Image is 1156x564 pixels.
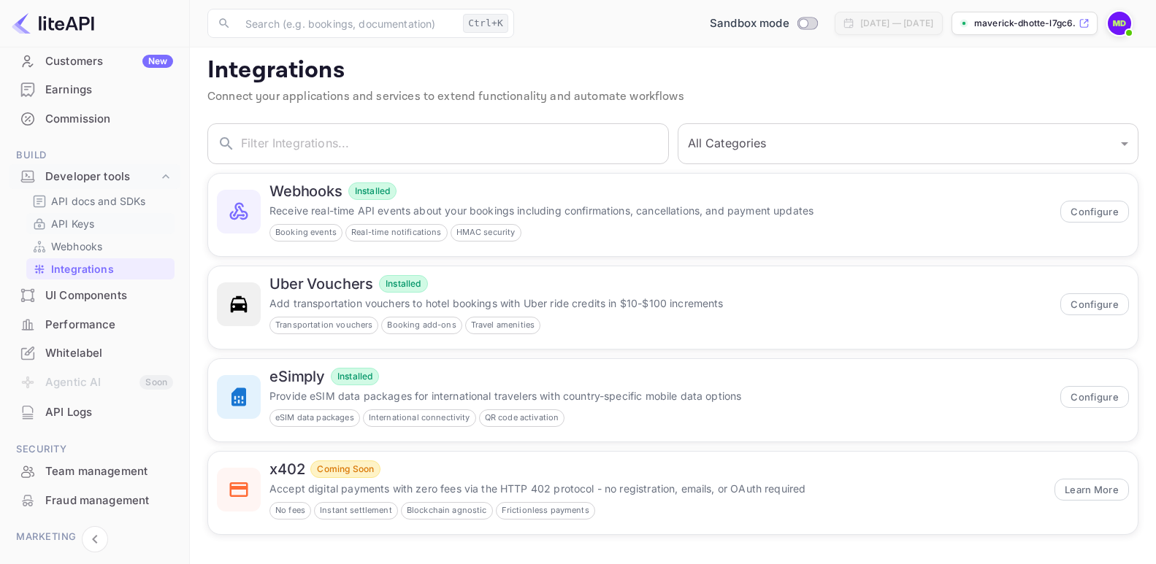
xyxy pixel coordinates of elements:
[9,457,180,486] div: Team management
[270,226,342,239] span: Booking events
[26,258,175,279] div: Integrations
[269,275,373,293] h6: Uber Vouchers
[269,460,305,478] h6: x402
[9,147,180,163] span: Build
[480,412,564,424] span: QR code activation
[9,529,180,545] span: Marketing
[269,203,1052,218] p: Receive real-time API events about your bookings including confirmations, cancellations, and paym...
[382,319,461,331] span: Booking add-ons
[270,412,359,424] span: eSIM data packages
[51,239,102,254] p: Webhooks
[269,388,1052,403] p: Provide eSIM data packages for international travelers with country-specific mobile data options
[9,311,180,338] a: Performance
[9,487,180,515] div: Fraud management
[9,105,180,132] a: Commission
[51,193,146,209] p: API docs and SDKs
[315,504,397,517] span: Instant settlement
[9,457,180,484] a: Team management
[45,463,173,480] div: Team management
[9,282,180,309] a: UI Components
[332,370,378,383] span: Installed
[9,105,180,134] div: Commission
[9,339,180,366] a: Whitelabel
[9,311,180,339] div: Performance
[364,412,475,424] span: International connectivity
[1060,386,1129,408] button: Configure
[860,17,933,30] div: [DATE] — [DATE]
[311,463,380,476] span: Coming Soon
[9,339,180,368] div: Whitelabel
[402,504,492,517] span: Blockchain agnostic
[26,190,175,212] div: API docs and SDKs
[207,88,1138,106] p: Connect your applications and services to extend functionality and automate workflows
[45,404,173,421] div: API Logs
[1060,293,1129,315] button: Configure
[710,15,789,32] span: Sandbox mode
[45,345,173,362] div: Whitelabel
[380,277,426,290] span: Installed
[9,76,180,103] a: Earnings
[51,261,114,277] p: Integrations
[704,15,823,32] div: Switch to Production mode
[346,226,446,239] span: Real-time notifications
[451,226,521,239] span: HMAC security
[32,193,169,209] a: API docs and SDKs
[9,164,180,190] div: Developer tools
[349,185,396,198] span: Installed
[45,317,173,333] div: Performance
[82,526,108,552] button: Collapse navigation
[51,216,94,231] p: API Keys
[12,12,94,35] img: LiteAPI logo
[45,53,173,70] div: Customers
[45,111,173,128] div: Commission
[269,182,342,200] h6: Webhooks
[142,55,173,68] div: New
[207,56,1138,85] p: Integrations
[9,47,180,76] div: CustomersNew
[237,9,457,38] input: Search (e.g. bookings, documentation)
[32,239,169,254] a: Webhooks
[466,319,540,331] span: Travel amenities
[1108,12,1131,35] img: Maverick Dhotte
[463,14,508,33] div: Ctrl+K
[974,17,1076,30] p: maverick-dhotte-l7gc6....
[32,216,169,231] a: API Keys
[45,82,173,98] div: Earnings
[9,398,180,427] div: API Logs
[9,398,180,425] a: API Logs
[270,504,310,517] span: No fees
[9,47,180,74] a: CustomersNew
[26,236,175,257] div: Webhooks
[9,487,180,514] a: Fraud management
[32,261,169,277] a: Integrations
[26,213,175,234] div: API Keys
[269,481,1046,496] p: Accept digital payments with zero fees via the HTTP 402 protocol - no registration, emails, or OA...
[45,169,158,185] div: Developer tools
[45,287,173,304] div: UI Components
[9,282,180,310] div: UI Components
[9,76,180,104] div: Earnings
[269,295,1052,311] p: Add transportation vouchers to hotel bookings with Uber ride credits in $10-$100 increments
[1054,479,1129,501] button: Learn More
[45,492,173,509] div: Fraud management
[497,504,594,517] span: Frictionless payments
[9,441,180,457] span: Security
[270,319,378,331] span: Transportation vouchers
[1060,201,1129,223] button: Configure
[241,123,669,164] input: Filter Integrations...
[269,368,325,385] h6: eSimply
